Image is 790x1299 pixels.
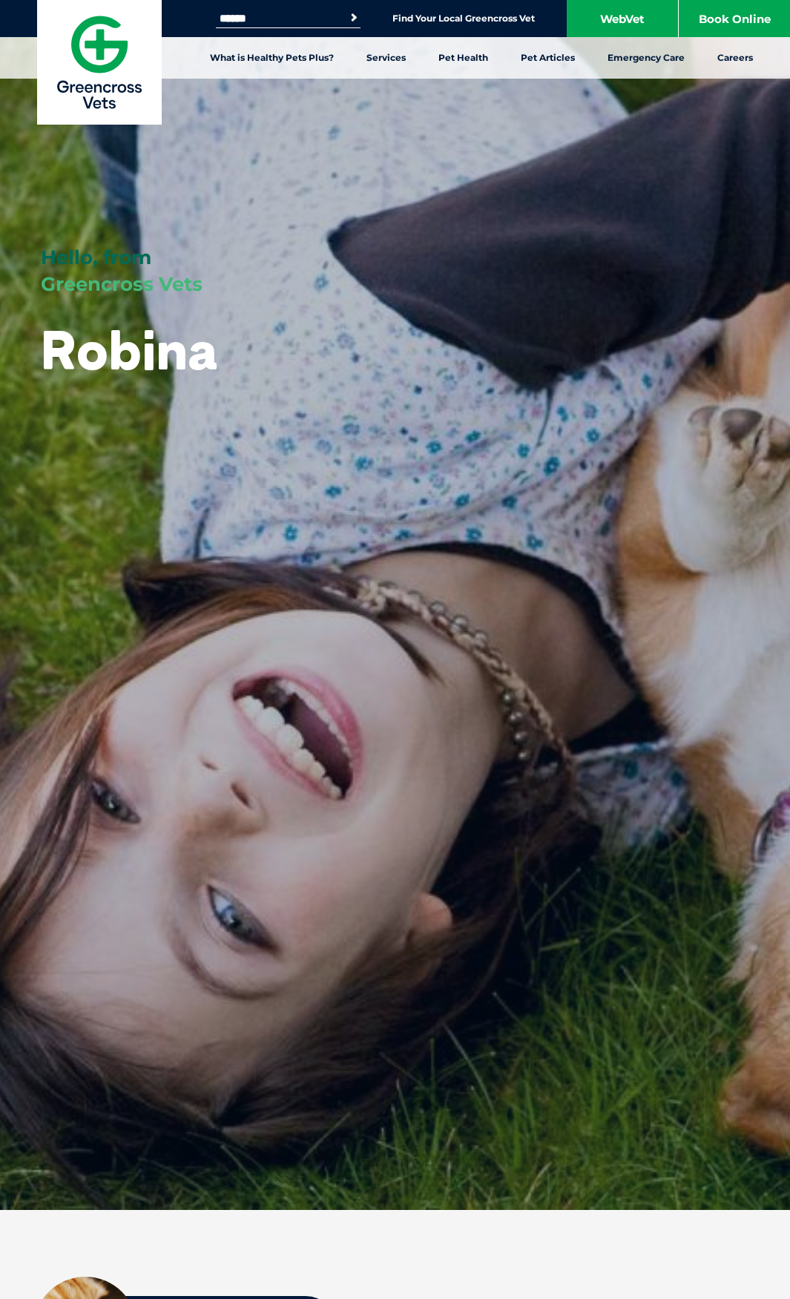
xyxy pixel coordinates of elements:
[392,13,535,24] a: Find Your Local Greencross Vet
[422,37,504,79] a: Pet Health
[504,37,591,79] a: Pet Articles
[350,37,422,79] a: Services
[194,37,350,79] a: What is Healthy Pets Plus?
[701,37,769,79] a: Careers
[591,37,701,79] a: Emergency Care
[346,10,361,25] button: Search
[41,272,203,296] span: Greencross Vets
[41,246,151,269] span: Hello, from
[41,320,217,379] h1: Robina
